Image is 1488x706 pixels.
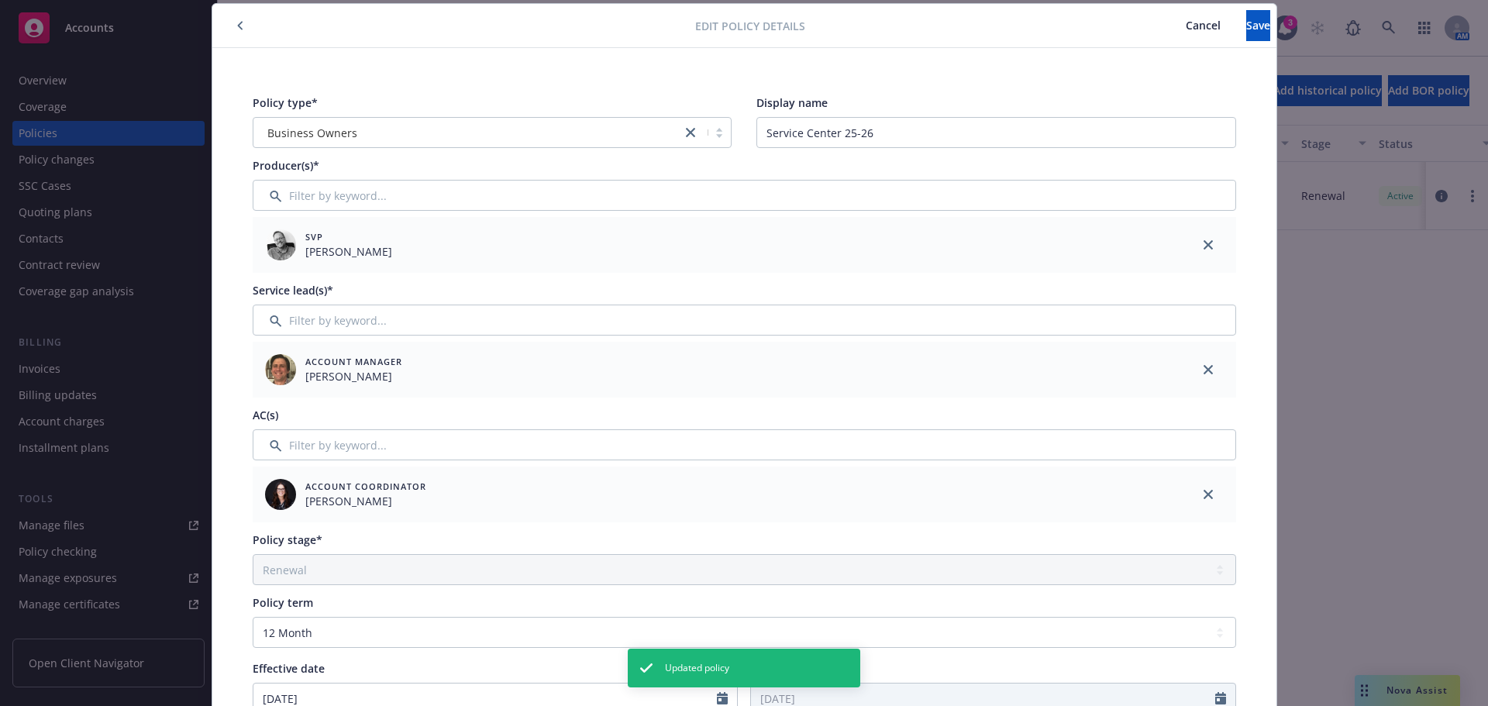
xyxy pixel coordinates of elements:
[305,368,402,384] span: [PERSON_NAME]
[265,479,296,510] img: employee photo
[253,283,333,298] span: Service lead(s)*
[681,123,700,142] a: close
[253,408,278,422] span: AC(s)
[665,661,729,675] span: Updated policy
[1199,485,1218,504] a: close
[253,532,322,547] span: Policy stage*
[305,355,402,368] span: Account Manager
[265,354,296,385] img: employee photo
[253,95,318,110] span: Policy type*
[305,480,426,493] span: Account Coordinator
[1246,10,1270,41] button: Save
[265,229,296,260] img: employee photo
[1186,18,1221,33] span: Cancel
[1215,692,1226,704] svg: Calendar
[1160,10,1246,41] button: Cancel
[253,661,325,676] span: Effective date
[1199,236,1218,254] a: close
[305,230,392,243] span: SVP
[267,125,357,141] span: Business Owners
[305,243,392,260] span: [PERSON_NAME]
[717,692,728,704] svg: Calendar
[695,18,805,34] span: Edit policy details
[261,125,674,141] span: Business Owners
[1199,360,1218,379] a: close
[253,595,313,610] span: Policy term
[253,180,1236,211] input: Filter by keyword...
[756,95,828,110] span: Display name
[305,493,426,509] span: [PERSON_NAME]
[253,429,1236,460] input: Filter by keyword...
[1246,18,1270,33] span: Save
[253,158,319,173] span: Producer(s)*
[253,305,1236,336] input: Filter by keyword...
